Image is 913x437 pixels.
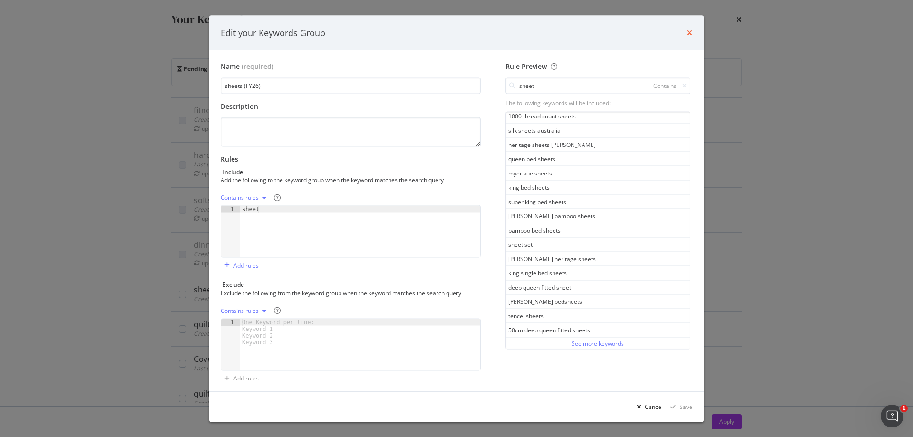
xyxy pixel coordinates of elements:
[221,102,481,111] div: Description
[633,399,663,414] button: Cancel
[506,109,690,124] div: 1000 thread count sheets
[506,266,690,281] div: king single bed sheets
[506,323,690,338] div: 50cm deep queen fitted sheets
[209,15,704,422] div: modal
[505,78,690,94] input: Choose one of your rules to preview the keywords
[506,209,690,223] div: [PERSON_NAME] bamboo sheets
[242,62,273,71] span: (required)
[506,252,690,266] div: [PERSON_NAME] heritage sheets
[653,82,677,90] div: Contains
[221,370,259,386] button: Add rules
[240,319,320,345] div: One Keyword per line: Keyword 1 Keyword 2 Keyword 3
[505,99,690,107] div: The following keywords will be included:
[506,152,690,166] div: queen bed sheets
[506,195,690,209] div: super king bed sheets
[221,176,479,184] div: Add the following to the keyword group when the keyword matches the search query
[506,124,690,138] div: silk sheets australia
[680,402,692,410] div: Save
[221,78,481,94] input: Enter a name
[506,309,690,323] div: tencel sheets
[233,261,259,269] div: Add rules
[506,223,690,238] div: bamboo bed sheets
[223,168,243,176] div: Include
[221,319,240,325] div: 1
[221,62,240,71] div: Name
[506,138,690,152] div: heritage sheets [PERSON_NAME]
[506,181,690,195] div: king bed sheets
[221,303,270,318] button: Contains rules
[233,374,259,382] div: Add rules
[881,405,903,427] iframe: Intercom live chat
[506,281,690,295] div: deep queen fitted sheet
[221,155,481,164] div: Rules
[900,405,908,412] span: 1
[645,402,663,410] div: Cancel
[221,289,479,297] div: Exclude the following from the keyword group when the keyword matches the search query
[506,166,690,181] div: myer vue sheets
[221,308,259,313] div: Contains rules
[221,258,259,273] button: Add rules
[221,195,259,201] div: Contains rules
[687,27,692,39] div: times
[223,281,244,289] div: Exclude
[667,399,692,414] button: Save
[505,62,690,71] div: Rule Preview
[221,27,325,39] div: Edit your Keywords Group
[572,338,624,349] button: See more keywords
[506,295,690,309] div: [PERSON_NAME] bedsheets
[221,206,240,213] div: 1
[572,339,624,347] div: See more keywords
[221,190,270,205] button: Contains rules
[506,238,690,252] div: sheet set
